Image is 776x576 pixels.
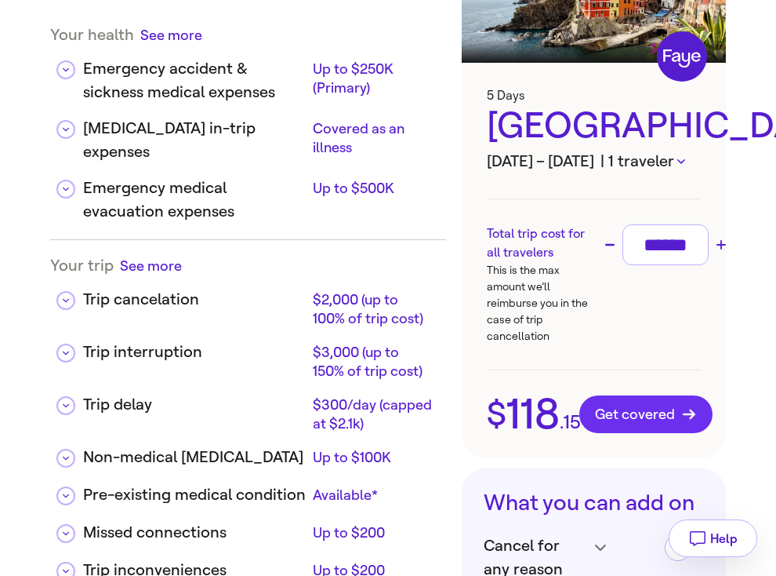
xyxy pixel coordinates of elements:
[83,446,306,469] div: Non-medical [MEDICAL_DATA]
[50,164,446,224] div: Emergency medical evacuation expensesUp to $500K
[313,179,433,198] div: Up to $500K
[487,262,593,345] p: This is the max amount we’ll reimburse you in the case of trip cancellation
[50,328,446,381] div: Trip interruption$3,000 (up to 150% of trip cost)
[600,150,685,173] button: | 1 traveler
[712,235,731,254] button: Increase trip cost
[50,433,446,471] div: Non-medical [MEDICAL_DATA]Up to $100K
[50,104,446,164] div: [MEDICAL_DATA] in-trip expensesCovered as an illness
[313,396,433,433] div: $300/day (capped at $2.1k)
[50,275,446,328] div: Trip cancelation$2,000 (up to 100% of trip cost)
[665,534,691,561] button: Add Cancel for any reason
[313,60,433,97] div: Up to $250K (Primary)
[83,117,306,164] div: [MEDICAL_DATA] in-trip expenses
[629,231,702,259] input: Trip cost
[83,521,306,545] div: Missed connections
[710,531,738,546] span: Help
[313,290,433,328] div: $2,000 (up to 100% of trip cost)
[506,393,560,436] span: 118
[83,288,306,312] div: Trip cancelation
[313,448,433,467] div: Up to $100K
[50,381,446,433] div: Trip delay$300/day (capped at $2.1k)
[50,25,446,45] div: Your health
[83,177,306,224] div: Emergency medical evacuation expenses
[50,509,446,546] div: Missed connectionsUp to $200
[560,413,564,432] span: .
[487,103,701,150] div: [GEOGRAPHIC_DATA]
[669,519,757,557] button: Help
[484,490,704,516] h3: What you can add on
[140,25,202,45] button: See more
[313,523,433,542] div: Up to $200
[487,224,593,262] h3: Total trip cost for all travelers
[564,413,581,432] span: 15
[595,406,697,422] span: Get covered
[487,150,701,173] h3: [DATE] – [DATE]
[50,256,446,275] div: Your trip
[600,235,619,254] button: Decrease trip cost
[83,57,306,104] div: Emergency accident & sickness medical expenses
[579,396,713,433] button: Get covered
[313,119,433,157] div: Covered as an illness
[313,343,433,381] div: $3,000 (up to 150% of trip cost)
[83,483,306,507] div: Pre-existing medical condition
[50,45,446,104] div: Emergency accident & sickness medical expensesUp to $250K (Primary)
[487,88,701,103] h3: 5 Days
[313,486,433,505] div: Available*
[50,471,446,509] div: Pre-existing medical conditionAvailable*
[120,256,182,275] button: See more
[83,393,306,417] div: Trip delay
[487,398,506,431] span: $
[83,341,306,364] div: Trip interruption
